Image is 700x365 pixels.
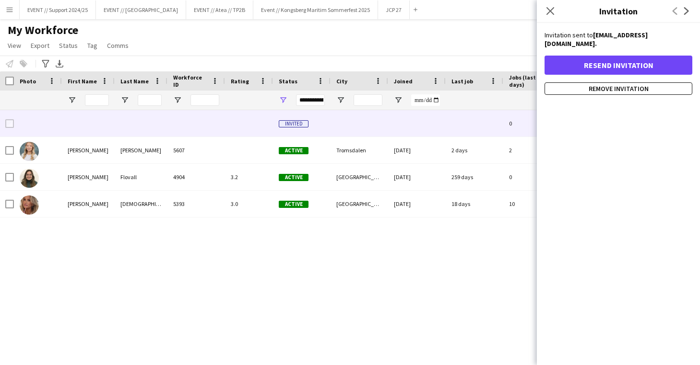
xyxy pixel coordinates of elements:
button: Open Filter Menu [336,96,345,104]
div: 0 [503,110,566,137]
div: [PERSON_NAME] [62,137,115,163]
div: 5607 [167,137,225,163]
input: Last Name Filter Input [138,94,162,106]
button: Open Filter Menu [120,96,129,104]
span: First Name [68,78,97,85]
button: Remove invitation [545,82,692,95]
a: Status [55,39,82,52]
button: Open Filter Menu [68,96,76,104]
span: Invited [279,120,308,127]
div: 10 [503,191,566,217]
button: EVENT // Atea // TP2B [186,0,253,19]
input: Row Selection is disabled for this row (unchecked) [5,119,14,128]
div: [GEOGRAPHIC_DATA] [331,191,388,217]
div: [DATE] [388,191,446,217]
button: Open Filter Menu [279,96,287,104]
div: 18 days [446,191,503,217]
div: 4904 [167,164,225,190]
div: Tromsdalen [331,137,388,163]
div: Flovall [115,164,167,190]
span: Jobs (last 90 days) [509,74,548,88]
div: [PERSON_NAME] [62,191,115,217]
a: Tag [83,39,101,52]
span: Active [279,201,308,208]
span: My Workforce [8,23,78,37]
span: Joined [394,78,413,85]
span: Tag [87,41,97,50]
button: Open Filter Menu [173,96,182,104]
button: Event // Kongsberg Maritim Sommerfest 2025 [253,0,378,19]
div: 3.0 [225,191,273,217]
strong: [EMAIL_ADDRESS][DOMAIN_NAME]. [545,31,648,48]
div: [DATE] [388,164,446,190]
span: Export [31,41,49,50]
div: 259 days [446,164,503,190]
a: Export [27,39,53,52]
span: Last Name [120,78,149,85]
button: Resend invitation [545,56,692,75]
div: [PERSON_NAME] [62,164,115,190]
input: Workforce ID Filter Input [190,94,219,106]
div: 2 [503,137,566,163]
span: View [8,41,21,50]
div: [GEOGRAPHIC_DATA] [331,164,388,190]
h3: Invitation [537,5,700,17]
span: Comms [107,41,129,50]
span: Status [59,41,78,50]
div: 2 days [446,137,503,163]
div: 3.2 [225,164,273,190]
button: Open Filter Menu [394,96,403,104]
p: Invitation sent to [545,31,692,48]
span: Rating [231,78,249,85]
img: Ingrid Camilla Aasan-Albrigtsen [20,142,39,161]
span: Photo [20,78,36,85]
input: City Filter Input [354,94,382,106]
input: First Name Filter Input [85,94,109,106]
img: Ingrid Flovall [20,169,39,188]
span: Workforce ID [173,74,208,88]
a: Comms [103,39,132,52]
button: JCP 27 [378,0,410,19]
img: Ingrid Jødahl Riste [20,195,39,215]
div: [PERSON_NAME] [115,137,167,163]
span: Active [279,147,308,154]
span: Status [279,78,297,85]
span: Active [279,174,308,181]
div: 0 [503,164,566,190]
a: View [4,39,25,52]
span: City [336,78,347,85]
div: [DEMOGRAPHIC_DATA][PERSON_NAME] [115,191,167,217]
button: EVENT // Support 2024/25 [20,0,96,19]
span: Last job [451,78,473,85]
app-action-btn: Advanced filters [40,58,51,69]
input: Joined Filter Input [411,94,440,106]
div: [DATE] [388,137,446,163]
button: EVENT // [GEOGRAPHIC_DATA] [96,0,186,19]
div: 5393 [167,191,225,217]
app-action-btn: Export XLSX [54,58,65,69]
